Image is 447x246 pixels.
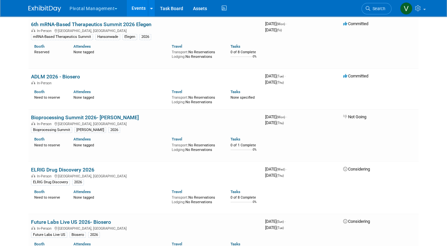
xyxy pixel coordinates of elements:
a: ADLM 2026 - Biosero [31,74,80,80]
span: Committed [343,74,368,78]
a: Attendees [73,90,91,94]
span: [DATE] [265,114,287,119]
a: Booth [34,189,44,194]
div: 2026 [139,34,151,40]
span: [DATE] [265,173,284,178]
span: (Fri) [277,28,282,32]
span: [DATE] [265,167,287,172]
span: (Mon) [277,115,285,119]
span: (Mon) [277,22,285,26]
span: - [286,21,287,26]
span: None specified [231,95,255,100]
span: - [286,114,287,119]
div: mRNA-Based Therapeutics Summit [31,34,93,40]
span: - [286,167,287,172]
span: In-Person [37,122,54,126]
td: 0% [253,55,257,64]
div: Hansonwade [95,34,120,40]
a: Booth [34,137,44,141]
span: (Thu) [277,81,284,84]
a: Tasks [231,137,240,141]
span: Committed [343,21,368,26]
img: In-Person Event [31,81,35,84]
div: ELRIG Drug Discovery [31,179,70,185]
span: (Thu) [277,121,284,125]
a: Attendees [73,189,91,194]
div: Bioprocessing Summit [31,127,72,133]
span: (Tue) [277,226,284,230]
span: In-Person [37,29,54,33]
div: Need to reserve [34,194,64,200]
div: None tagged [73,49,167,55]
div: None tagged [73,142,167,148]
span: In-Person [37,81,54,85]
span: (Thu) [277,174,284,177]
span: Transport: [172,143,188,147]
img: In-Person Event [31,122,35,125]
span: [DATE] [265,80,284,85]
img: ExhibitDay [28,6,61,12]
div: 0 of 8 Complete [231,50,260,55]
a: Travel [172,189,182,194]
a: Bioprocessing Summit 2026- [PERSON_NAME] [31,114,139,121]
span: Transport: [172,95,188,100]
a: Travel [172,44,182,49]
span: Not Going [343,114,366,119]
span: Search [370,6,385,11]
a: 6th mRNA-Based Therapeutics Summit 2026 Elegen [31,21,152,27]
div: No Reservations No Reservations [172,49,221,59]
img: Valerie Weld [400,2,412,15]
div: No Reservations No Reservations [172,94,221,104]
span: (Tue) [277,74,284,78]
span: Transport: [172,195,188,200]
span: (Wed) [277,168,285,171]
img: In-Person Event [31,29,35,32]
div: [PERSON_NAME] [74,127,106,133]
a: Tasks [231,189,240,194]
td: 0% [253,148,257,157]
a: Booth [34,90,44,94]
span: - [285,219,286,224]
span: In-Person [37,174,54,178]
div: Need to reserve [34,142,64,148]
div: Future Labs Live US [31,232,67,238]
div: [GEOGRAPHIC_DATA], [GEOGRAPHIC_DATA] [31,121,260,126]
div: 2026 [72,179,84,185]
div: Biosero [70,232,86,238]
a: ELRIG Drug Discovery 2026 [31,167,94,173]
td: 0% [253,200,257,209]
span: [DATE] [265,120,284,125]
div: [GEOGRAPHIC_DATA], [GEOGRAPHIC_DATA] [31,28,260,33]
span: In-Person [37,226,54,231]
a: Travel [172,90,182,94]
div: Need to reserve [34,94,64,100]
div: 0 of 8 Complete [231,195,260,200]
div: None tagged [73,94,167,100]
a: Booth [34,44,44,49]
div: Reserved [34,49,64,55]
img: In-Person Event [31,226,35,230]
div: Elegen [122,34,137,40]
div: [GEOGRAPHIC_DATA], [GEOGRAPHIC_DATA] [31,225,260,231]
a: Tasks [231,90,240,94]
a: Search [361,3,391,14]
a: Attendees [73,44,91,49]
span: [DATE] [265,225,284,230]
img: In-Person Event [31,174,35,177]
div: 0 of 1 Complete [231,143,260,148]
span: Lodging: [172,100,185,104]
span: [DATE] [265,219,286,224]
span: [DATE] [265,27,282,32]
span: Considering [343,167,370,172]
span: Lodging: [172,55,185,59]
div: No Reservations No Reservations [172,142,221,152]
span: Lodging: [172,200,185,204]
span: Lodging: [172,148,185,152]
span: [DATE] [265,74,286,78]
a: Travel [172,137,182,141]
span: Transport: [172,50,188,54]
a: Tasks [231,44,240,49]
span: - [285,74,286,78]
div: None tagged [73,194,167,200]
span: [DATE] [265,21,287,26]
